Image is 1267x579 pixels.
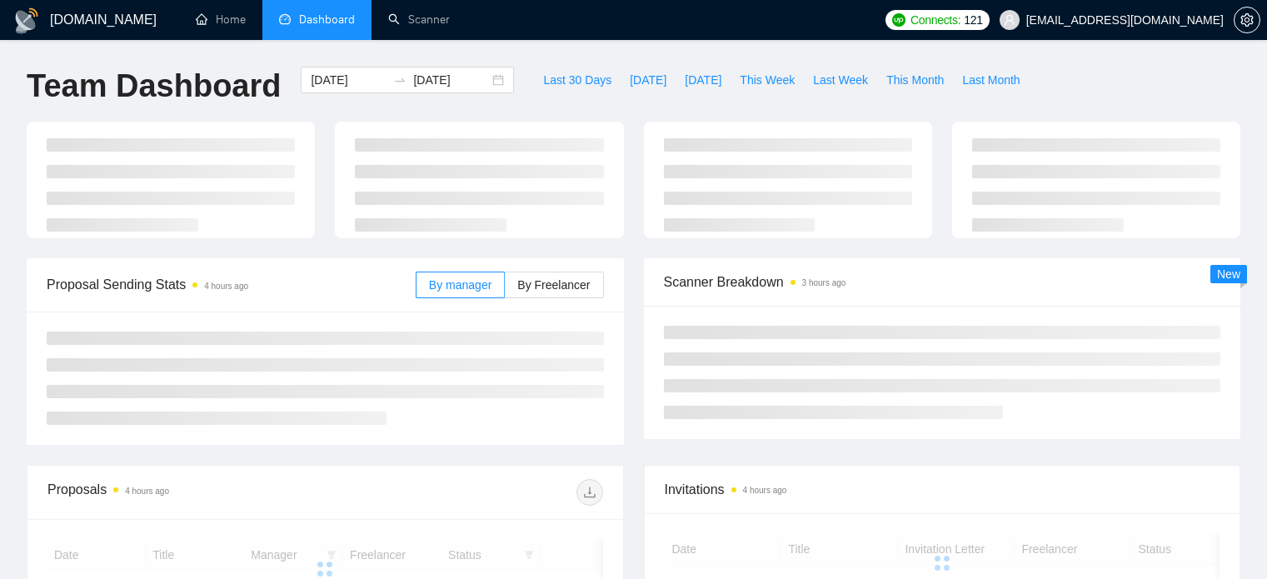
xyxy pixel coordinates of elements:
[204,282,248,291] time: 4 hours ago
[27,67,281,106] h1: Team Dashboard
[393,73,407,87] span: swap-right
[804,67,877,93] button: Last Week
[517,278,590,292] span: By Freelancer
[892,13,905,27] img: upwork-logo.png
[1004,14,1015,26] span: user
[413,71,489,89] input: End date
[1234,13,1260,27] a: setting
[311,71,387,89] input: Start date
[740,71,795,89] span: This Week
[685,71,721,89] span: [DATE]
[47,274,416,295] span: Proposal Sending Stats
[1235,13,1260,27] span: setting
[1217,267,1240,281] span: New
[731,67,804,93] button: This Week
[910,11,960,29] span: Connects:
[13,7,40,34] img: logo
[1234,7,1260,33] button: setting
[964,11,982,29] span: 121
[543,71,611,89] span: Last 30 Days
[1210,522,1250,562] iframe: Intercom live chat
[743,486,787,495] time: 4 hours ago
[393,73,407,87] span: to
[962,71,1020,89] span: Last Month
[877,67,953,93] button: This Month
[665,479,1220,500] span: Invitations
[676,67,731,93] button: [DATE]
[802,278,846,287] time: 3 hours ago
[621,67,676,93] button: [DATE]
[125,487,169,496] time: 4 hours ago
[630,71,666,89] span: [DATE]
[47,479,325,506] div: Proposals
[299,12,355,27] span: Dashboard
[886,71,944,89] span: This Month
[196,12,246,27] a: homeHome
[388,12,450,27] a: searchScanner
[664,272,1221,292] span: Scanner Breakdown
[953,67,1029,93] button: Last Month
[429,278,491,292] span: By manager
[279,13,291,25] span: dashboard
[813,71,868,89] span: Last Week
[534,67,621,93] button: Last 30 Days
